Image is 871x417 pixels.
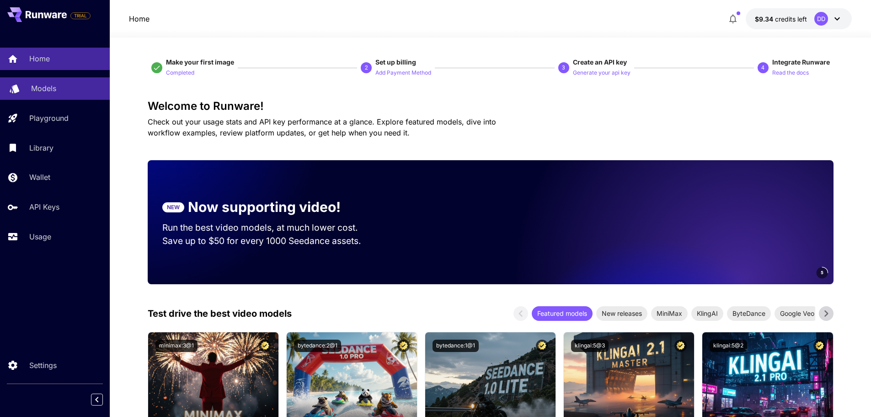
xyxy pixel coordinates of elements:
button: Certified Model – Vetted for best performance and includes a commercial license. [536,340,548,352]
div: Google Veo [775,306,820,321]
div: MiniMax [651,306,688,321]
p: Run the best video models, at much lower cost. [162,221,375,234]
div: ByteDance [727,306,771,321]
div: $9.3414 [755,14,807,24]
button: Generate your api key [573,67,631,78]
p: API Keys [29,201,59,212]
h3: Welcome to Runware! [148,100,834,113]
span: KlingAI [691,309,723,318]
div: DD [814,12,828,26]
button: Read the docs [772,67,809,78]
p: Home [29,53,50,64]
p: Now supporting video! [188,197,341,217]
span: Set up billing [375,58,416,66]
p: 3 [562,64,565,72]
p: Usage [29,231,51,242]
span: $9.34 [755,15,775,23]
span: Integrate Runware [772,58,830,66]
span: Make your first image [166,58,234,66]
button: bytedance:2@1 [294,340,341,352]
button: minimax:3@1 [155,340,198,352]
button: Certified Model – Vetted for best performance and includes a commercial license. [259,340,271,352]
button: $9.3414DD [746,8,852,29]
p: Generate your api key [573,69,631,77]
p: Models [31,83,56,94]
button: Add Payment Method [375,67,431,78]
span: Create an API key [573,58,627,66]
span: 5 [821,269,823,276]
div: Collapse sidebar [98,391,110,408]
span: TRIAL [71,12,90,19]
p: Wallet [29,172,50,183]
button: klingai:5@2 [710,340,747,352]
span: New releases [596,309,647,318]
button: Completed [166,67,194,78]
button: Certified Model – Vetted for best performance and includes a commercial license. [813,340,826,352]
p: Test drive the best video models [148,307,292,320]
button: Certified Model – Vetted for best performance and includes a commercial license. [674,340,687,352]
span: ByteDance [727,309,771,318]
button: klingai:5@3 [571,340,609,352]
p: Playground [29,113,69,124]
span: Google Veo [775,309,820,318]
button: Certified Model – Vetted for best performance and includes a commercial license. [397,340,410,352]
p: 2 [365,64,368,72]
p: Save up to $50 for every 1000 Seedance assets. [162,234,375,248]
a: Home [129,13,150,24]
span: MiniMax [651,309,688,318]
div: KlingAI [691,306,723,321]
span: Featured models [532,309,593,318]
button: Collapse sidebar [91,394,103,406]
p: NEW [167,203,180,211]
p: Library [29,142,53,153]
p: Read the docs [772,69,809,77]
p: Add Payment Method [375,69,431,77]
p: Completed [166,69,194,77]
div: Featured models [532,306,593,321]
span: Add your payment card to enable full platform functionality. [70,10,91,21]
p: 4 [761,64,764,72]
span: Check out your usage stats and API key performance at a glance. Explore featured models, dive int... [148,117,496,137]
nav: breadcrumb [129,13,150,24]
button: bytedance:1@1 [433,340,479,352]
div: New releases [596,306,647,321]
p: Settings [29,360,57,371]
span: credits left [775,15,807,23]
